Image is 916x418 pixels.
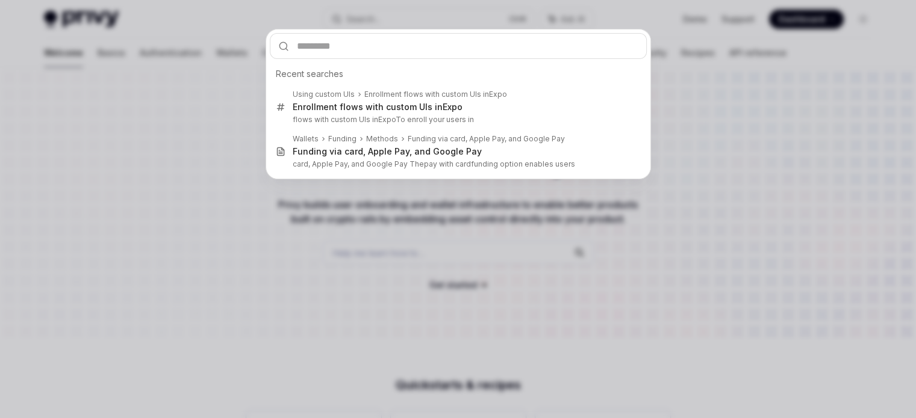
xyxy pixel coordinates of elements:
[489,90,507,99] b: Expo
[293,90,355,99] div: Using custom UIs
[293,159,622,169] p: card, Apple Pay, and Google Pay The funding option enables users
[293,102,463,112] div: Enrollment flows with custom UIs in
[276,68,343,80] span: Recent searches
[328,134,357,144] div: Funding
[293,134,319,144] div: Wallets
[293,146,482,157] div: Funding via card, Apple Pay, and Google Pay
[378,115,396,124] b: Expo
[408,134,565,144] div: Funding via card, Apple Pay, and Google Pay
[443,102,463,112] b: Expo
[424,159,471,168] b: pay with card
[366,134,398,144] div: Methods
[364,90,507,99] div: Enrollment flows with custom UIs in
[293,115,622,124] p: flows with custom UIs in To enroll your users in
